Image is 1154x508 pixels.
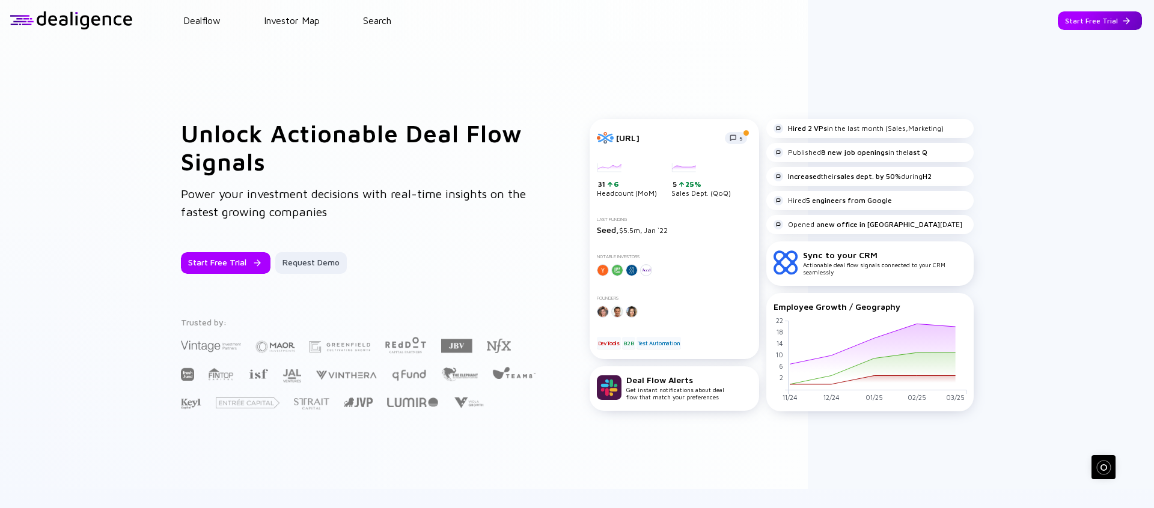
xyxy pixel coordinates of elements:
div: $5.5m, Jan `22 [597,225,752,235]
tspan: 14 [776,339,783,346]
div: Test Automation [637,337,681,349]
div: 5 [673,180,731,189]
div: Last Funding [597,217,752,222]
img: Vintage Investment Partners [181,339,241,353]
div: in the last month (Sales,Marketing) [774,124,944,133]
a: Investor Map [264,15,320,26]
img: Greenfield Partners [310,341,370,352]
div: Employee Growth / Geography [774,301,966,312]
img: FINTOP Capital [209,367,234,381]
div: 6 [612,180,619,189]
tspan: 02/25 [907,393,926,401]
div: 31 [598,180,657,189]
img: Viola Growth [453,397,484,408]
div: [URL] [616,133,718,143]
strong: H2 [923,172,932,181]
div: DevTools [597,337,621,349]
div: Trusted by: [181,317,538,327]
button: Start Free Trial [1058,11,1142,30]
img: Key1 Capital [181,398,201,410]
div: B2B [622,337,635,349]
div: Sync to your CRM [803,250,966,260]
strong: Increased [788,172,821,181]
tspan: 10 [775,351,783,358]
img: The Elephant [441,367,478,381]
a: Search [363,15,391,26]
span: Power your investment decisions with real-time insights on the fastest growing companies [181,187,526,219]
div: Notable Investors [597,254,752,259]
a: Dealflow [183,15,221,26]
tspan: 6 [778,362,783,370]
tspan: 03/25 [946,393,965,401]
div: their during [774,172,932,181]
div: Deal Flow Alerts [626,375,724,385]
strong: 8 new job openings [821,148,888,157]
div: Headcount (MoM) [597,163,657,198]
span: Seed, [597,225,619,235]
div: Founders [597,295,752,301]
button: Request Demo [275,252,347,274]
tspan: 22 [775,316,783,324]
img: Q Fund [391,367,427,382]
tspan: 12/24 [823,393,839,401]
img: Vinthera [316,369,377,381]
div: Actionable deal flow signals connected to your CRM seamlessly [803,250,966,276]
strong: Hired 2 VPs [788,124,827,133]
strong: new office in [GEOGRAPHIC_DATA] [820,220,940,229]
img: Strait Capital [294,398,329,410]
div: Get instant notifications about deal flow that match your preferences [626,375,724,401]
img: Entrée Capital [216,398,279,408]
img: JAL Ventures [282,369,301,383]
div: Published in the [774,148,927,157]
img: Team8 [492,366,536,379]
img: Maor Investments [255,337,295,357]
div: Sales Dept. (QoQ) [671,163,731,198]
tspan: 01/25 [865,393,882,401]
img: NFX [487,339,511,353]
button: Start Free Trial [181,252,270,274]
tspan: 2 [779,373,783,381]
tspan: 11/24 [782,393,797,401]
div: 25% [684,180,701,189]
h1: Unlock Actionable Deal Flow Signals [181,119,542,175]
img: Jerusalem Venture Partners [344,398,373,407]
div: Opened a [DATE] [774,220,962,229]
img: Red Dot Capital Partners [385,334,427,354]
strong: sales dept. by 50% [837,172,901,181]
tspan: 18 [776,327,783,335]
img: Lumir Ventures [387,398,438,407]
strong: 5 engineers from Google [806,196,892,205]
img: Israel Secondary Fund [248,368,268,379]
div: Hired [774,196,892,205]
strong: last Q [907,148,927,157]
img: JBV Capital [441,338,472,354]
